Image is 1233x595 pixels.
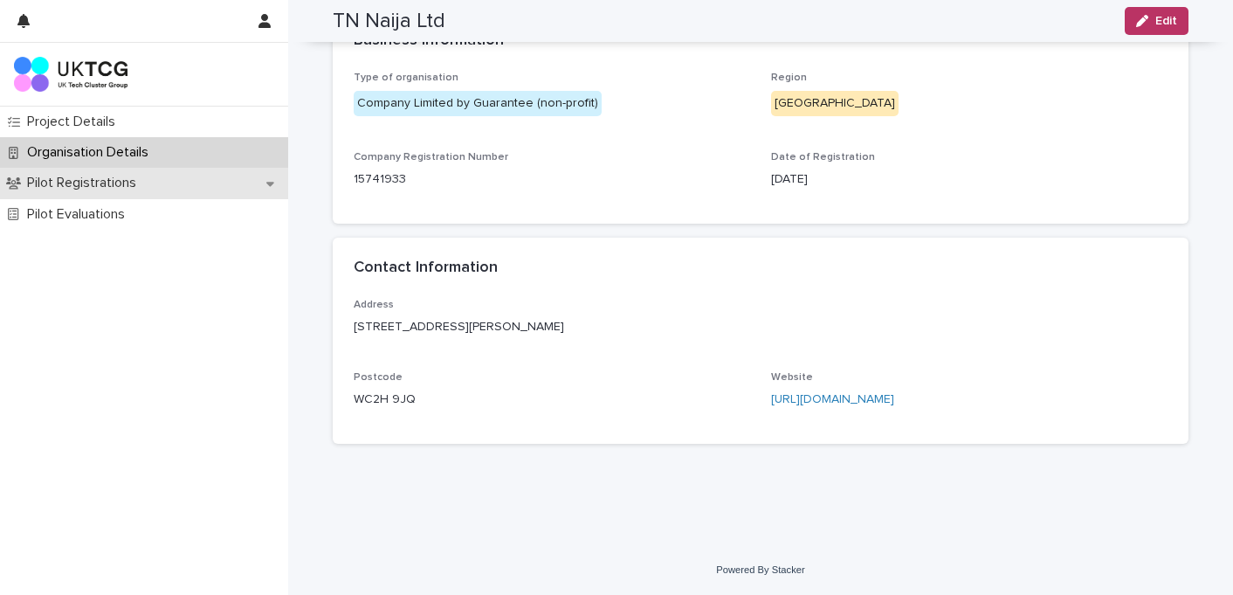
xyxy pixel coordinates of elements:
[354,73,458,83] span: Type of organisation
[354,259,498,278] h2: Contact Information
[20,144,162,161] p: Organisation Details
[771,170,1168,189] p: [DATE]
[20,175,150,191] p: Pilot Registrations
[771,73,807,83] span: Region
[354,318,1168,336] p: [STREET_ADDRESS][PERSON_NAME]
[333,9,445,34] h2: TN Naija Ltd
[771,152,875,163] span: Date of Registration
[354,91,602,116] div: Company Limited by Guarantee (non-profit)
[1155,15,1177,27] span: Edit
[20,206,139,223] p: Pilot Evaluations
[354,170,750,189] p: 15741933
[354,391,750,409] p: WC2H 9JQ
[354,300,394,310] span: Address
[1125,7,1188,35] button: Edit
[20,114,129,130] p: Project Details
[354,372,403,383] span: Postcode
[771,372,813,383] span: Website
[354,152,508,163] span: Company Registration Number
[716,564,804,575] a: Powered By Stacker
[771,91,899,116] div: [GEOGRAPHIC_DATA]
[771,393,894,405] a: [URL][DOMAIN_NAME]
[14,57,127,92] img: 2xblf3AaSCoQZMnIOkXG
